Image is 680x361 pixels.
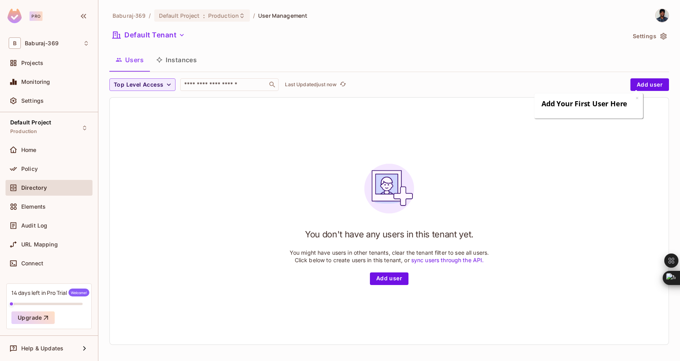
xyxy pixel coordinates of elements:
span: Connect [21,260,43,267]
button: Instances [150,50,203,70]
span: B [9,37,21,49]
span: the active workspace [113,12,146,19]
span: Top Level Access [114,80,163,90]
img: SReyMgAAAABJRU5ErkJggg== [7,9,22,23]
div: Pro [30,11,42,21]
button: Add user [630,78,669,91]
a: × [105,7,109,14]
p: Last Updated just now [285,81,336,88]
img: Baburaj R [656,9,669,22]
span: Default Project [10,119,51,126]
button: refresh [338,80,347,89]
p: You might have users in other tenants, clear the tenant filter to see all users. Click below to c... [290,249,489,264]
div: Close tooltip [105,6,109,15]
span: Directory [21,185,47,191]
button: Users [109,50,150,70]
span: : [203,13,205,19]
span: Elements [21,204,46,210]
span: Settings [21,98,44,104]
button: Settings [630,30,669,43]
span: Click to refresh data [336,80,347,89]
a: sync users through the API. [411,257,484,263]
button: Top Level Access [109,78,176,91]
span: refresh [340,81,346,89]
button: Default Tenant [109,29,188,41]
span: User Management [258,12,307,19]
span: Audit Log [21,222,47,229]
span: Policy [21,166,38,172]
span: Projects [21,60,43,66]
span: Production [208,12,239,19]
span: Home [21,147,37,153]
span: Welcome! [68,289,89,296]
button: Add user [370,272,408,285]
span: Help & Updates [21,345,63,352]
button: Upgrade [11,311,55,324]
span: Add Your First User Here [11,11,97,21]
li: / [253,12,255,19]
h1: You don't have any users in this tenant yet. [305,228,473,240]
div: 14 days left in Pro Trial [11,289,89,296]
span: Workspace: Baburaj-369 [25,40,59,46]
span: URL Mapping [21,241,58,248]
span: Production [10,128,37,135]
span: Monitoring [21,79,50,85]
span: Default Project [159,12,200,19]
li: / [149,12,151,19]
